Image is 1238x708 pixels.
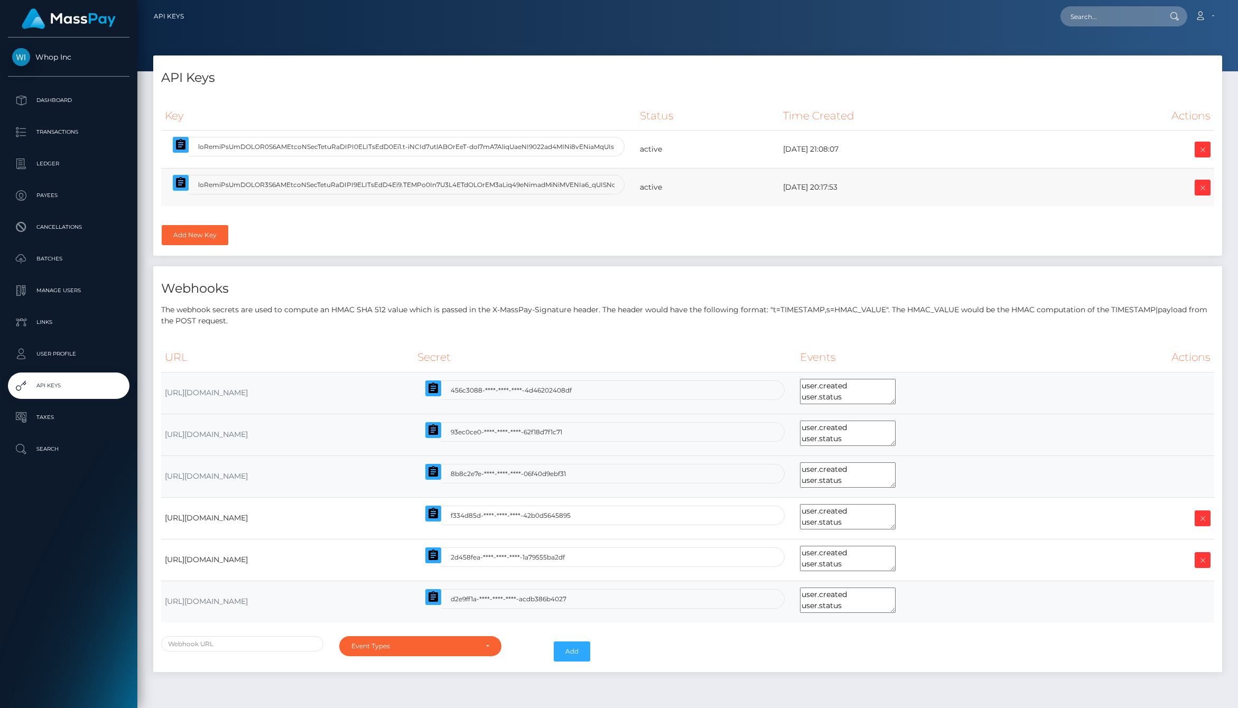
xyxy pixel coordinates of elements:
[154,5,184,27] a: API Keys
[636,131,779,169] td: active
[779,131,1053,169] td: [DATE] 21:08:07
[161,304,1214,327] p: The webhook secrets are used to compute an HMAC SHA 512 value which is passed in the X-MassPay-Si...
[779,101,1053,131] th: Time Created
[339,636,501,656] button: Event Types
[161,280,1214,298] h4: Webhooks
[162,225,228,245] a: Add New Key
[12,378,125,394] p: API Keys
[554,641,590,662] button: Add
[800,462,896,488] textarea: user.created user.status payout.created payout.status load.created load.status load.reversed spen...
[12,219,125,235] p: Cancellations
[12,441,125,457] p: Search
[12,156,125,172] p: Ledger
[796,343,1084,372] th: Events
[161,101,636,131] th: Key
[8,341,129,367] a: User Profile
[8,214,129,240] a: Cancellations
[12,283,125,299] p: Manage Users
[636,169,779,207] td: active
[1084,343,1214,372] th: Actions
[161,414,414,455] td: [URL][DOMAIN_NAME]
[8,119,129,145] a: Transactions
[800,504,896,529] textarea: user.created user.status payout.created payout.status payout_reversal.created payout_reversal.sta...
[12,346,125,362] p: User Profile
[161,539,414,581] td: [URL][DOMAIN_NAME]
[8,87,129,114] a: Dashboard
[8,182,129,209] a: Payees
[8,151,129,177] a: Ledger
[161,636,323,651] input: Webhook URL
[8,52,129,62] span: Whop Inc
[12,314,125,330] p: Links
[161,581,414,622] td: [URL][DOMAIN_NAME]
[12,188,125,203] p: Payees
[800,379,896,404] textarea: user.created user.status payout.created payout.status load.created load.status load.reversed spen...
[8,372,129,399] a: API Keys
[414,343,796,372] th: Secret
[8,309,129,336] a: Links
[12,251,125,267] p: Batches
[12,92,125,108] p: Dashboard
[800,588,896,613] textarea: user.created user.status payout.created payout.status load.created load.status load.reversed spen...
[800,546,896,571] textarea: user.created user.status payout.created payout.status payout_reversal.status payout_reversal.crea...
[636,101,779,131] th: Status
[161,343,414,372] th: URL
[8,277,129,304] a: Manage Users
[1060,6,1160,26] input: Search...
[161,455,414,497] td: [URL][DOMAIN_NAME]
[22,8,116,29] img: MassPay Logo
[8,404,129,431] a: Taxes
[1053,101,1214,131] th: Actions
[12,48,30,66] img: Whop Inc
[161,497,414,539] td: [URL][DOMAIN_NAME]
[161,69,1214,87] h4: API Keys
[12,124,125,140] p: Transactions
[800,421,896,446] textarea: user.created user.status payout.created payout.status load.created load.status load.reversed spen...
[8,436,129,462] a: Search
[351,642,477,650] div: Event Types
[12,409,125,425] p: Taxes
[779,169,1053,207] td: [DATE] 20:17:53
[161,372,414,414] td: [URL][DOMAIN_NAME]
[8,246,129,272] a: Batches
